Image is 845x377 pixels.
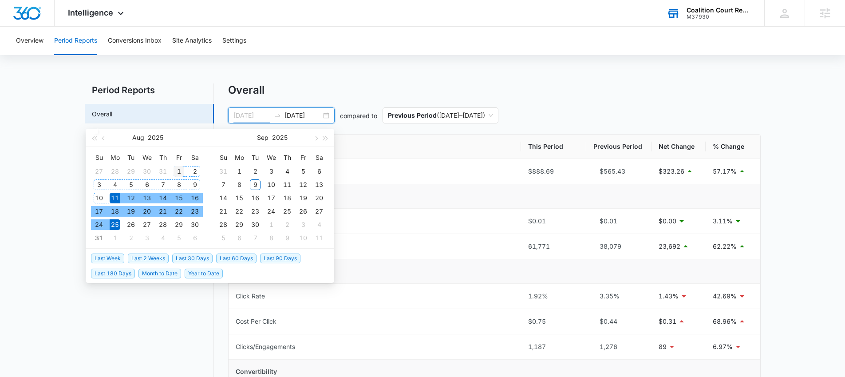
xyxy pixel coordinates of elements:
div: 8 [174,179,184,190]
div: 23 [250,206,261,217]
td: 2025-09-02 [247,165,263,178]
div: 16 [250,193,261,203]
div: 2 [250,166,261,177]
div: 11 [282,179,292,190]
div: 5 [174,233,184,243]
td: 2025-09-01 [107,231,123,245]
div: 31 [158,166,168,177]
div: 11 [314,233,324,243]
span: Month to Date [138,269,181,278]
div: 3.35% [593,291,644,301]
h2: Period Reports [85,83,214,97]
div: $888.69 [528,167,579,176]
th: This Period [521,135,586,159]
td: 2025-09-28 [215,218,231,231]
th: Previous Period [586,135,652,159]
td: 2025-08-25 [107,218,123,231]
div: 17 [94,206,104,217]
div: 30 [190,219,200,230]
td: 2025-09-25 [279,205,295,218]
div: 4 [110,179,120,190]
div: 24 [94,219,104,230]
td: 2025-08-06 [139,178,155,191]
p: 1.43% [659,291,679,301]
div: 30 [142,166,152,177]
p: 62.22% [713,242,737,251]
div: 6 [190,233,200,243]
div: 1 [234,166,245,177]
td: 2025-09-18 [279,191,295,205]
div: 30 [250,219,261,230]
td: 2025-09-07 [215,178,231,191]
div: 2 [126,233,136,243]
div: $0.75 [528,317,579,326]
div: 31 [94,233,104,243]
div: 1 [110,233,120,243]
button: Aug [132,129,144,147]
div: 29 [126,166,136,177]
button: 2025 [272,129,288,147]
td: 2025-09-14 [215,191,231,205]
td: 2025-08-08 [171,178,187,191]
div: 3 [142,233,152,243]
div: 19 [298,193,308,203]
th: Sa [311,151,327,165]
div: 5 [218,233,229,243]
div: 24 [266,206,276,217]
td: 2025-08-19 [123,205,139,218]
p: 3.11% [713,216,733,226]
td: 2025-08-28 [155,218,171,231]
p: compared to [340,111,377,120]
p: 68.96% [713,317,737,326]
div: 27 [94,166,104,177]
td: 2025-09-11 [279,178,295,191]
span: Last 2 Weeks [128,254,169,263]
span: swap-right [274,112,281,119]
td: Clickability [229,259,760,284]
td: 2025-08-20 [139,205,155,218]
td: 2025-07-29 [123,165,139,178]
td: 2025-07-28 [107,165,123,178]
span: Last 60 Days [216,254,257,263]
td: Visibility [229,184,760,209]
div: 4 [158,233,168,243]
td: 2025-09-12 [295,178,311,191]
div: Click Rate [236,291,265,301]
td: 2025-10-11 [311,231,327,245]
td: 2025-08-17 [91,205,107,218]
th: Tu [123,151,139,165]
th: We [139,151,155,165]
td: 2025-08-27 [139,218,155,231]
td: 2025-10-01 [263,218,279,231]
td: 2025-08-01 [171,165,187,178]
td: 2025-09-10 [263,178,279,191]
td: 2025-09-29 [231,218,247,231]
span: Last 30 Days [172,254,213,263]
td: 2025-09-03 [139,231,155,245]
div: 5 [126,179,136,190]
span: ( [DATE] – [DATE] ) [388,108,493,123]
td: 2025-09-15 [231,191,247,205]
div: account name [687,7,751,14]
div: 11 [110,193,120,203]
td: 2025-10-10 [295,231,311,245]
div: 13 [142,193,152,203]
th: Th [155,151,171,165]
td: 2025-09-06 [187,231,203,245]
div: $565.43 [593,167,644,176]
td: 2025-08-11 [107,191,123,205]
div: Cost Per Click [236,317,276,326]
td: 2025-08-03 [91,178,107,191]
td: 2025-08-18 [107,205,123,218]
div: 10 [266,179,276,190]
div: 3 [266,166,276,177]
td: 2025-10-04 [311,218,327,231]
td: 2025-09-04 [155,231,171,245]
td: 2025-08-24 [91,218,107,231]
span: Intelligence [68,8,113,17]
button: Settings [222,27,246,55]
span: Year to Date [185,269,223,278]
td: 2025-09-30 [247,218,263,231]
div: 20 [142,206,152,217]
div: 6 [234,233,245,243]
